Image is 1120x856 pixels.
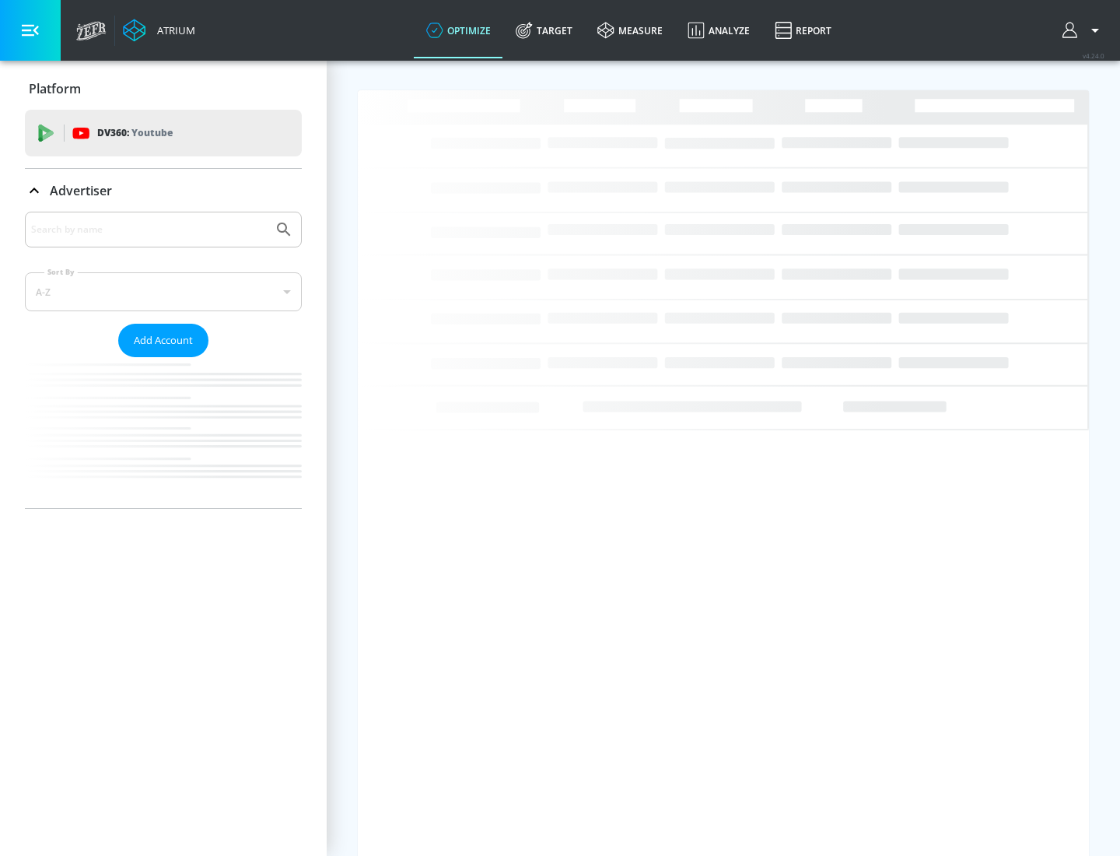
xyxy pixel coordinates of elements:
[44,267,78,277] label: Sort By
[50,182,112,199] p: Advertiser
[762,2,844,58] a: Report
[123,19,195,42] a: Atrium
[25,357,302,508] nav: list of Advertiser
[131,125,173,141] p: Youtube
[151,23,195,37] div: Atrium
[134,332,193,349] span: Add Account
[414,2,503,58] a: optimize
[97,125,173,142] p: DV360:
[675,2,762,58] a: Analyze
[25,272,302,311] div: A-Z
[585,2,675,58] a: measure
[25,110,302,156] div: DV360: Youtube
[1083,51,1104,60] span: v 4.24.0
[29,80,81,97] p: Platform
[25,212,302,508] div: Advertiser
[31,219,267,240] input: Search by name
[118,324,208,357] button: Add Account
[25,169,302,212] div: Advertiser
[503,2,585,58] a: Target
[25,67,302,111] div: Platform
